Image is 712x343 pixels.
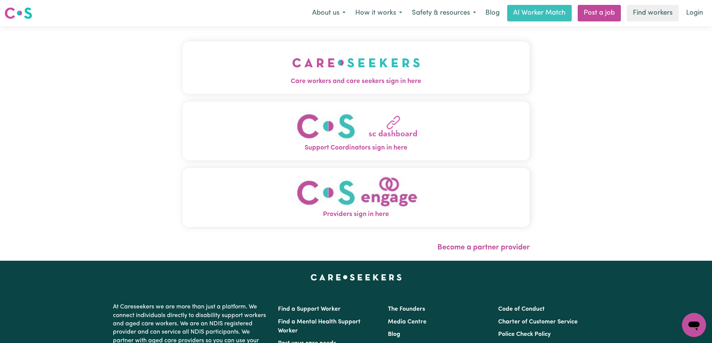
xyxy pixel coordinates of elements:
a: The Founders [388,306,425,312]
button: About us [307,5,350,21]
button: Support Coordinators sign in here [183,101,530,160]
button: Care workers and care seekers sign in here [183,41,530,94]
a: Media Centre [388,319,427,325]
button: Safety & resources [407,5,481,21]
a: Find a Support Worker [278,306,341,312]
a: Find a Mental Health Support Worker [278,319,361,334]
a: Blog [388,331,400,337]
a: Charter of Customer Service [498,319,578,325]
a: Careseekers home page [311,274,402,280]
span: Care workers and care seekers sign in here [183,77,530,86]
a: AI Worker Match [507,5,572,21]
a: Blog [481,5,504,21]
a: Careseekers logo [5,5,32,22]
a: Police Check Policy [498,331,551,337]
span: Support Coordinators sign in here [183,143,530,153]
button: Providers sign in here [183,168,530,227]
a: Find workers [627,5,679,21]
a: Code of Conduct [498,306,545,312]
a: Post a job [578,5,621,21]
iframe: Button to launch messaging window [682,313,706,337]
button: How it works [350,5,407,21]
a: Become a partner provider [437,244,530,251]
a: Login [682,5,707,21]
span: Providers sign in here [183,210,530,219]
img: Careseekers logo [5,6,32,20]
